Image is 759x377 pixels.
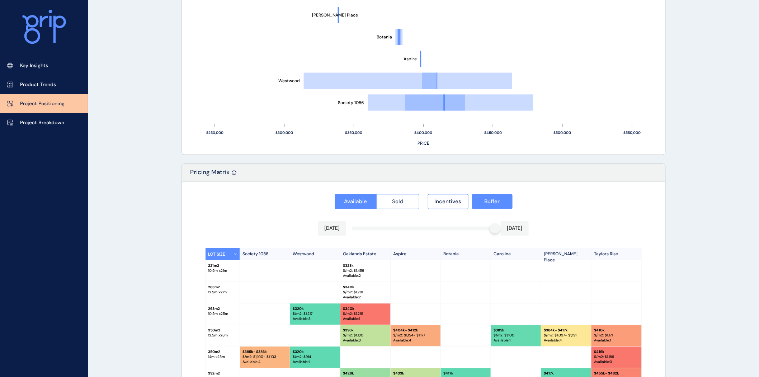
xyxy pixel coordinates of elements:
p: Available : 3 [594,360,639,365]
p: Project Breakdown [20,119,64,126]
p: $ 396k [343,328,387,333]
text: $300,000 [275,131,293,135]
text: $350,000 [345,131,363,135]
p: $ 416k [594,350,639,355]
p: $ 455k - $462k [594,371,639,376]
text: Aspire [404,56,417,62]
p: Carolina [491,248,541,260]
p: $ 417k [444,371,488,376]
p: Available : 2 [343,295,387,300]
text: $250,000 [206,131,223,135]
p: [PERSON_NAME] Place [541,248,591,260]
p: $/m2: $ 1,130 [343,333,387,338]
p: $/m2: $ 1,291 [343,312,387,317]
p: Available : 3 [343,338,387,343]
text: $450,000 [484,131,502,135]
p: $/m2: $ 1,100 - $1,103 [243,355,287,360]
p: Pricing Matrix [190,168,230,182]
p: $ 320k [293,350,337,355]
p: $ 385k - $386k [243,350,287,355]
p: 12.5 m x 28 m [208,333,237,338]
p: Oaklands Estate [340,248,391,260]
p: Available : 4 [393,338,438,343]
p: $ 323k [343,264,387,269]
button: LOT SIZE [206,248,240,260]
text: $550,000 [624,131,641,135]
span: Sold [392,198,404,205]
p: Available : 4 [243,360,287,365]
button: Available [335,194,377,209]
text: Westwood [278,78,300,84]
text: $400,000 [415,131,433,135]
p: Society 1056 [240,248,290,260]
p: [DATE] [324,225,340,232]
span: Available [344,198,367,205]
text: PRICE [418,141,429,146]
p: $ 417k [544,371,588,376]
p: Available : 2 [343,274,387,279]
p: 350 m2 [208,350,237,355]
button: Incentives [428,194,468,209]
span: Incentives [435,198,462,205]
p: 350 m2 [208,328,237,333]
p: $/m2: $ 1,459 [343,269,387,274]
p: Project Positioning [20,100,65,107]
p: $ 433k [393,371,438,376]
p: 263 m2 [208,307,237,312]
p: $/m2: $ 1,097 - $1,191 [544,333,588,338]
p: 14 m x 25 m [208,355,237,360]
p: Aspire [391,248,441,260]
p: [DATE] [507,225,523,232]
p: $/m2: $ 1,217 [293,312,337,317]
button: Buffer [472,194,513,209]
p: $/m2: $ 1,171 [594,333,639,338]
p: Available : 1 [293,360,337,365]
p: $ 410k [594,328,639,333]
button: Sold [377,194,419,209]
p: Key Insights [20,62,48,69]
p: $ 320k [293,307,337,312]
p: Westwood [290,248,340,260]
p: $ 384k - $417k [544,328,588,333]
p: $/m2: $ 1,100 [494,333,538,338]
p: Available : 1 [494,338,538,343]
p: Available : 1 [343,317,387,322]
p: 221 m2 [208,264,237,269]
p: $ 340k [343,307,387,312]
p: Product Trends [20,81,56,88]
p: $/m2: $ 1,189 [594,355,639,360]
p: 12.5 m x 21 m [208,290,237,295]
text: Society 1056 [338,100,364,106]
p: Taylors Rise [591,248,642,260]
p: Available : 3 [293,317,337,322]
text: [PERSON_NAME] Place [312,13,358,18]
p: $/m2: $ 1,154 - $1,177 [393,333,438,338]
p: Botania [441,248,491,260]
p: 263 m2 [208,285,237,290]
text: $500,000 [554,131,571,135]
span: Buffer [485,198,500,205]
p: $ 385k [494,328,538,333]
text: Botania [377,34,392,40]
p: 10.5 m x 25 m [208,312,237,317]
p: $ 428k [343,371,387,376]
p: Available : 4 [544,338,588,343]
p: 10.5 m x 21 m [208,269,237,274]
p: $ 404k - $412k [393,328,438,333]
p: $/m2: $ 1,291 [343,290,387,295]
p: 392 m2 [208,371,237,376]
p: $ 340k [343,285,387,290]
p: $/m2: $ 914 [293,355,337,360]
p: Available : 1 [594,338,639,343]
